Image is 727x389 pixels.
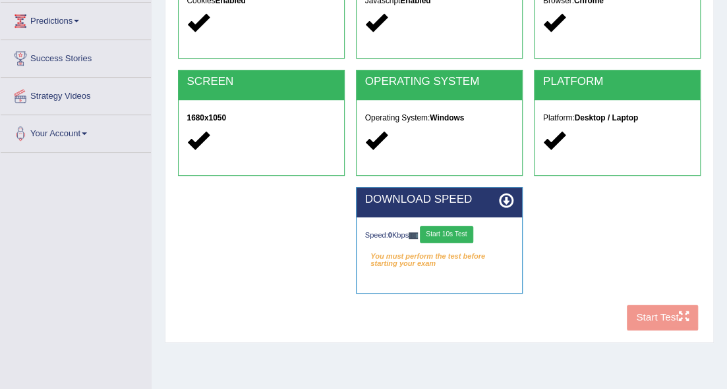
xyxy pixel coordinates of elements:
[430,113,464,122] strong: Windows
[543,114,692,122] h5: Platform:
[409,232,418,238] img: ajax-loader-fb-connection.gif
[574,113,637,122] strong: Desktop / Laptop
[365,248,514,265] em: You must perform the test before starting your exam
[420,226,473,243] button: Start 10s Test
[187,113,226,122] strong: 1680x1050
[1,78,151,111] a: Strategy Videos
[1,3,151,36] a: Predictions
[365,194,514,206] h2: DOWNLOAD SPEED
[187,76,335,88] h2: SCREEN
[1,40,151,73] a: Success Stories
[543,76,692,88] h2: PLATFORM
[365,76,514,88] h2: OPERATING SYSTEM
[365,226,514,246] div: Speed: Kbps
[1,115,151,148] a: Your Account
[365,114,514,122] h5: Operating System:
[388,231,392,239] strong: 0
